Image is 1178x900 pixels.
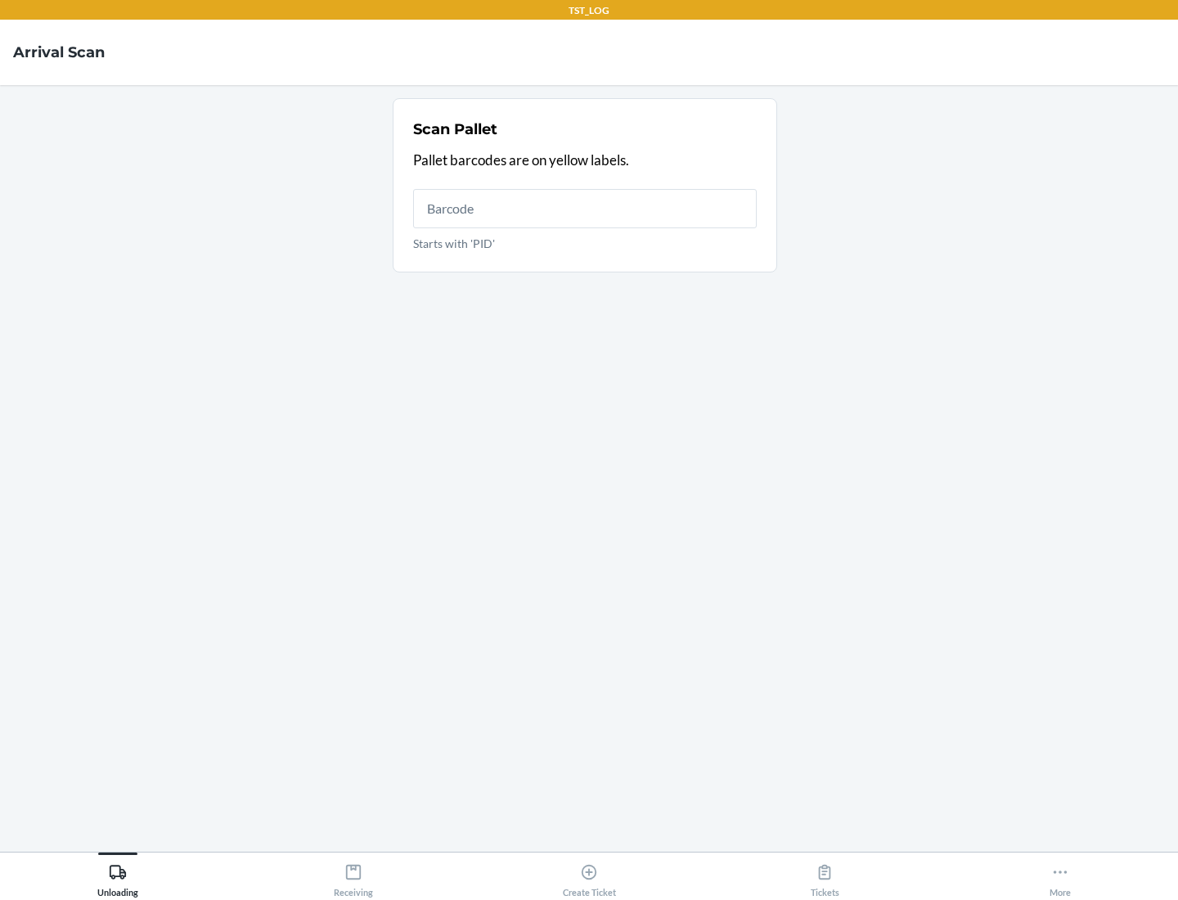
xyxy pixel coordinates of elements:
[471,853,707,898] button: Create Ticket
[334,857,373,898] div: Receiving
[413,150,757,171] p: Pallet barcodes are on yellow labels.
[236,853,471,898] button: Receiving
[13,42,105,63] h4: Arrival Scan
[811,857,839,898] div: Tickets
[413,189,757,228] input: Starts with 'PID'
[569,3,609,18] p: TST_LOG
[563,857,616,898] div: Create Ticket
[1050,857,1071,898] div: More
[413,119,497,140] h2: Scan Pallet
[413,235,757,252] p: Starts with 'PID'
[707,853,942,898] button: Tickets
[942,853,1178,898] button: More
[97,857,138,898] div: Unloading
